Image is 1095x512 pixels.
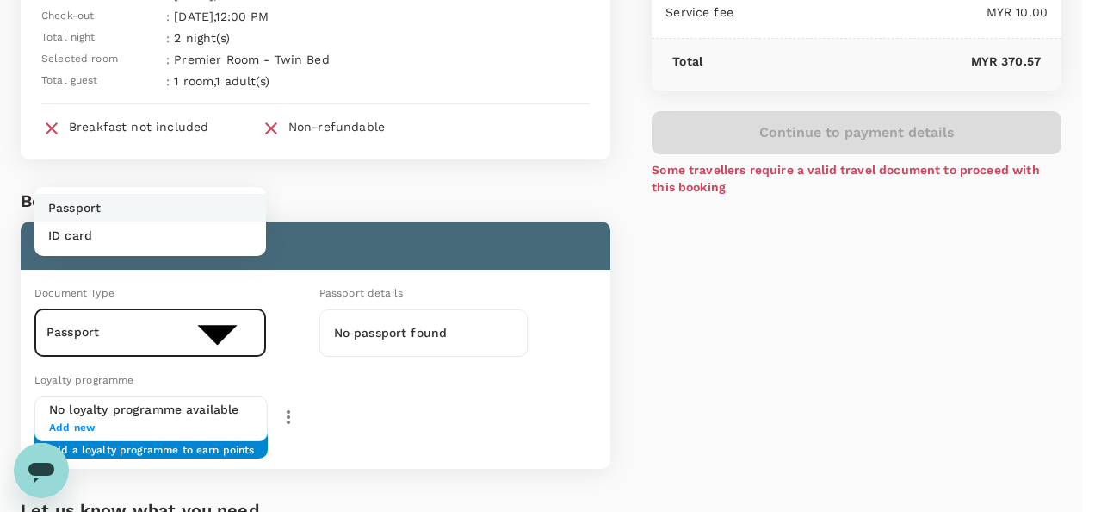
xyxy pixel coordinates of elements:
h6: No loyalty programme available [49,401,253,420]
span: : [166,8,170,25]
p: Passport [48,199,101,216]
p: 2 night(s) [174,29,421,47]
p: ID card [48,227,92,244]
span: Selected room [41,51,118,68]
span: : [166,51,170,68]
p: MYR 370.57 [702,53,1041,70]
span: Total night [41,29,96,47]
div: Non-refundable [288,118,385,135]
span: Total guest [41,72,98,90]
span: Passport details [319,287,403,299]
span: Add new [49,420,253,437]
iframe: Button to launch messaging window [14,443,69,498]
p: [DATE] , 12:00 PM [174,8,421,25]
div: Breakfast not included [69,118,208,135]
p: Premier Room - Twin Bed [174,51,421,68]
span: Document Type [34,287,114,299]
span: Check-out [41,8,94,25]
p: MYR 10.00 [733,3,1048,21]
span: Loyalty programme [34,374,134,386]
span: : [166,72,170,90]
p: Total [672,53,702,70]
p: Some travellers require a valid travel document to proceed with this booking [652,161,1061,196]
h6: No passport found [334,324,513,343]
span: Add a loyalty programme to earn points [47,442,255,445]
p: 1 room , 1 adult(s) [174,72,421,90]
h6: Booking details [21,187,610,215]
p: Passport [46,323,142,340]
p: Service fee [665,3,733,21]
span: : [166,29,170,47]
